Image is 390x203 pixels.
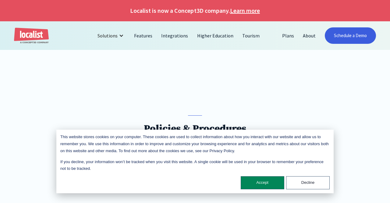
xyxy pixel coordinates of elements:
div: Solutions [93,28,130,43]
a: Higher Education [193,28,238,43]
a: About [299,28,320,43]
a: Features [130,28,157,43]
button: Decline [286,176,330,189]
div: Cookie banner [56,130,334,193]
p: This website stores cookies on your computer. These cookies are used to collect information about... [60,134,330,154]
p: If you decline, your information won’t be tracked when you visit this website. A single cookie wi... [60,159,330,173]
a: Schedule a Demo [325,27,376,44]
a: home [14,28,49,44]
a: Tourism [238,28,264,43]
a: Learn more [230,6,260,15]
div: Solutions [97,32,118,39]
h1: Policies & Procedures [144,123,246,135]
button: Accept [241,176,284,189]
a: Plans [278,28,299,43]
a: Integrations [157,28,193,43]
